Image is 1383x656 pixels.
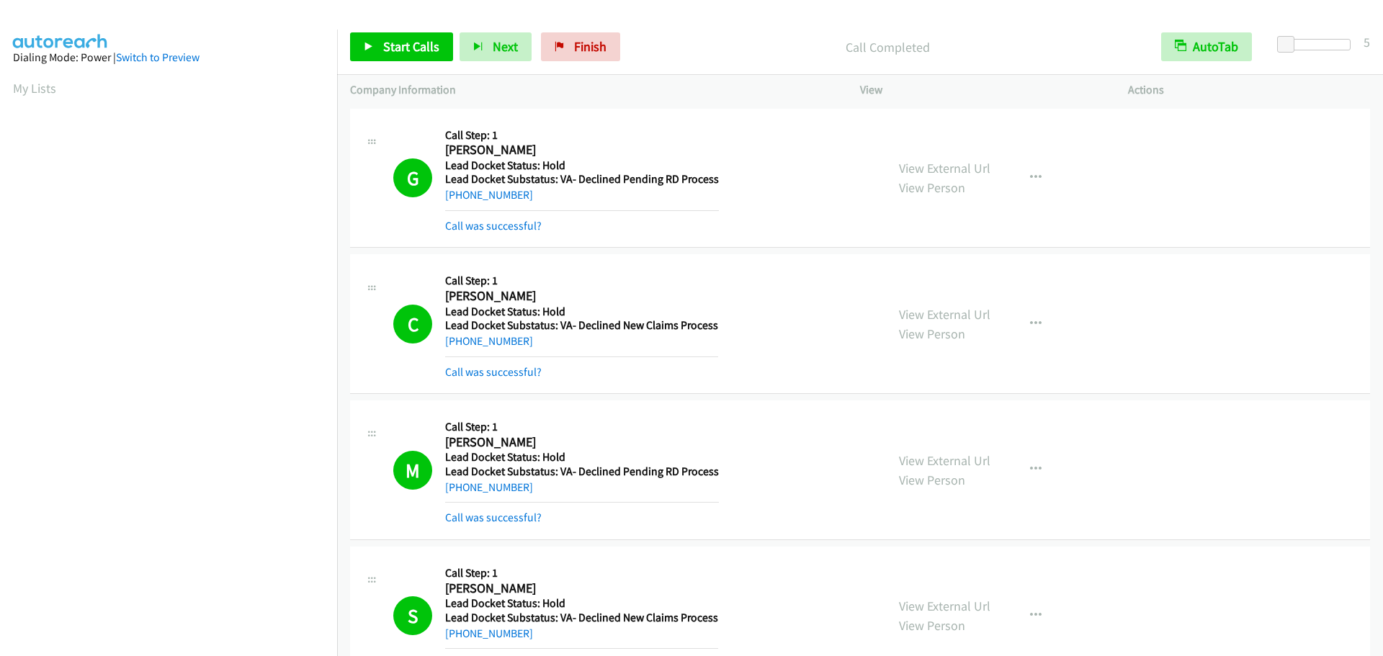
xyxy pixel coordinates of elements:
h5: Lead Docket Status: Hold [445,305,718,319]
a: View External Url [899,306,990,323]
h5: Call Step: 1 [445,274,718,288]
a: [PHONE_NUMBER] [445,334,533,348]
h5: Call Step: 1 [445,566,718,580]
a: View Person [899,617,965,634]
span: Finish [574,38,607,55]
div: Dialing Mode: Power | [13,49,324,66]
h5: Lead Docket Status: Hold [445,596,718,611]
a: View External Url [899,598,990,614]
a: [PHONE_NUMBER] [445,188,533,202]
div: Delay between calls (in seconds) [1284,39,1351,50]
a: Call was successful? [445,511,542,524]
iframe: Resource Center [1341,271,1383,385]
h5: Call Step: 1 [445,128,719,143]
h2: [PERSON_NAME] [445,434,713,451]
h1: C [393,305,432,343]
a: Call was successful? [445,365,542,379]
p: Actions [1128,81,1370,99]
div: 5 [1364,32,1370,52]
p: Call Completed [640,37,1135,57]
a: [PHONE_NUMBER] [445,480,533,494]
a: Call was successful? [445,219,542,233]
h1: S [393,596,432,635]
h5: Lead Docket Substatus: VA- Declined Pending RD Process [445,464,719,479]
a: View Person [899,472,965,488]
a: View External Url [899,452,990,469]
a: View Person [899,179,965,196]
a: Finish [541,32,620,61]
h2: [PERSON_NAME] [445,142,713,158]
h1: M [393,451,432,490]
h5: Call Step: 1 [445,420,719,434]
span: Start Calls [383,38,439,55]
a: My Lists [13,80,56,96]
h5: Lead Docket Substatus: VA- Declined Pending RD Process [445,172,719,187]
a: View Person [899,325,965,342]
h2: [PERSON_NAME] [445,288,713,305]
a: [PHONE_NUMBER] [445,626,533,640]
button: AutoTab [1161,32,1252,61]
h2: [PERSON_NAME] [445,580,713,597]
a: View External Url [899,160,990,176]
button: Next [460,32,532,61]
h5: Lead Docket Substatus: VA- Declined New Claims Process [445,318,718,333]
span: Next [493,38,518,55]
a: Start Calls [350,32,453,61]
p: Company Information [350,81,834,99]
p: View [860,81,1102,99]
a: Switch to Preview [116,50,200,64]
h5: Lead Docket Substatus: VA- Declined New Claims Process [445,611,718,625]
h5: Lead Docket Status: Hold [445,450,719,464]
h5: Lead Docket Status: Hold [445,158,719,173]
h1: G [393,158,432,197]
